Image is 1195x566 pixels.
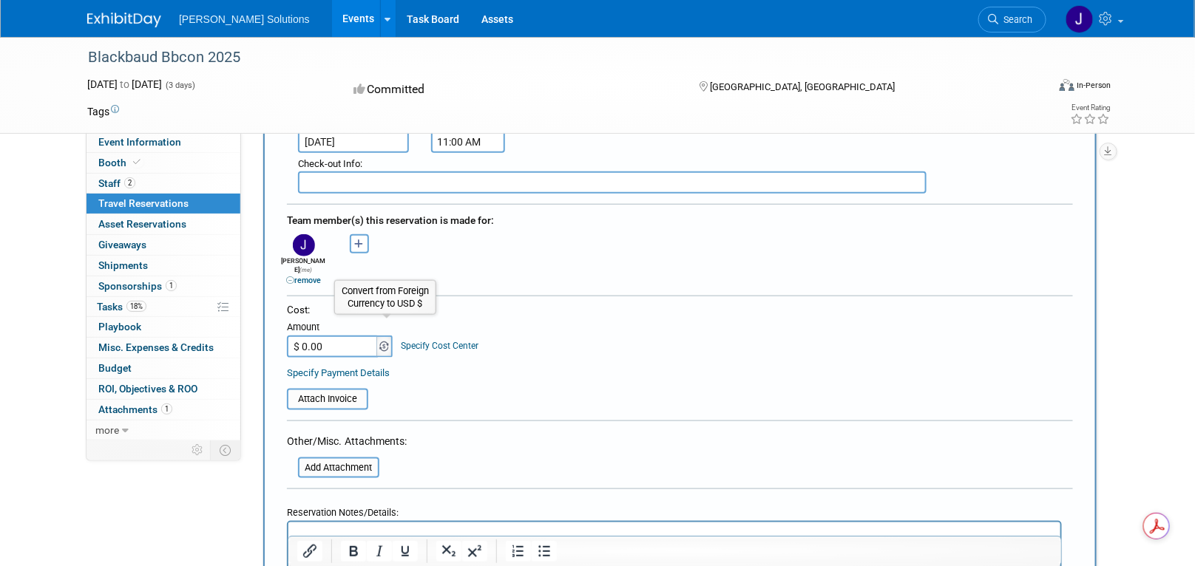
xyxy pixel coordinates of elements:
[978,7,1046,33] a: Search
[87,194,240,214] a: Travel Reservations
[98,157,143,168] span: Booth
[164,81,195,90] span: (3 days)
[133,158,141,166] i: Booth reservation complete
[98,341,214,353] span: Misc. Expenses & Credits
[98,197,189,209] span: Travel Reservations
[98,259,148,271] span: Shipments
[87,174,240,194] a: Staff2
[87,400,240,420] a: Attachments1
[293,234,315,256] img: J.jpg
[300,267,313,273] span: (me)
[185,440,211,460] td: Personalize Event Tab Strip
[98,383,197,395] span: ROI, Objectives & ROO
[998,14,1032,25] span: Search
[118,78,132,90] span: to
[161,403,172,415] span: 1
[98,239,146,250] span: Giveaways
[341,541,366,562] button: Bold
[286,276,321,285] a: remove
[297,541,322,562] button: Insert/edit link
[280,256,328,287] div: [PERSON_NAME]
[126,301,146,312] span: 18%
[287,303,1073,317] div: Cost:
[287,499,1062,521] div: Reservation Notes/Details:
[98,362,132,374] span: Budget
[87,104,119,119] td: Tags
[87,153,240,173] a: Booth
[87,132,240,152] a: Event Information
[462,541,487,562] button: Superscript
[436,541,461,562] button: Subscript
[1066,5,1094,33] img: Jadie Gamble
[959,77,1111,99] div: Event Format
[87,358,240,378] a: Budget
[1071,104,1111,112] div: Event Rating
[532,541,557,562] button: Bullet list
[367,541,392,562] button: Italic
[87,214,240,234] a: Asset Reservations
[95,424,119,436] span: more
[87,420,240,440] a: more
[124,177,135,188] span: 2
[393,541,418,562] button: Underline
[87,78,162,90] span: [DATE] [DATE]
[87,317,240,337] a: Playbook
[710,81,895,92] span: [GEOGRAPHIC_DATA], [GEOGRAPHIC_DATA]
[97,301,146,313] span: Tasks
[87,13,161,27] img: ExhibitDay
[87,379,240,399] a: ROI, Objectives & ROO
[349,77,676,103] div: Committed
[98,218,186,230] span: Asset Reservations
[1060,79,1074,91] img: Format-Inperson.png
[211,440,241,460] td: Toggle Event Tabs
[87,297,240,317] a: Tasks18%
[1077,80,1111,91] div: In-Person
[287,367,390,378] a: Specify Payment Details
[402,341,479,351] a: Specify Cost Center
[287,321,394,335] div: Amount
[98,280,177,292] span: Sponsorships
[287,434,407,452] div: Other/Misc. Attachments:
[98,321,141,333] span: Playbook
[179,13,310,25] span: [PERSON_NAME] Solutions
[87,256,240,276] a: Shipments
[506,541,531,562] button: Numbered list
[87,235,240,255] a: Giveaways
[98,136,181,148] span: Event Information
[98,177,135,189] span: Staff
[298,158,362,169] small: :
[98,403,172,415] span: Attachments
[166,280,177,291] span: 1
[83,44,1024,71] div: Blackbaud Bbcon 2025
[87,276,240,296] a: Sponsorships1
[87,338,240,358] a: Misc. Expenses & Credits
[298,158,360,169] span: Check-out Info
[287,207,1073,231] div: Team member(s) this reservation is made for:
